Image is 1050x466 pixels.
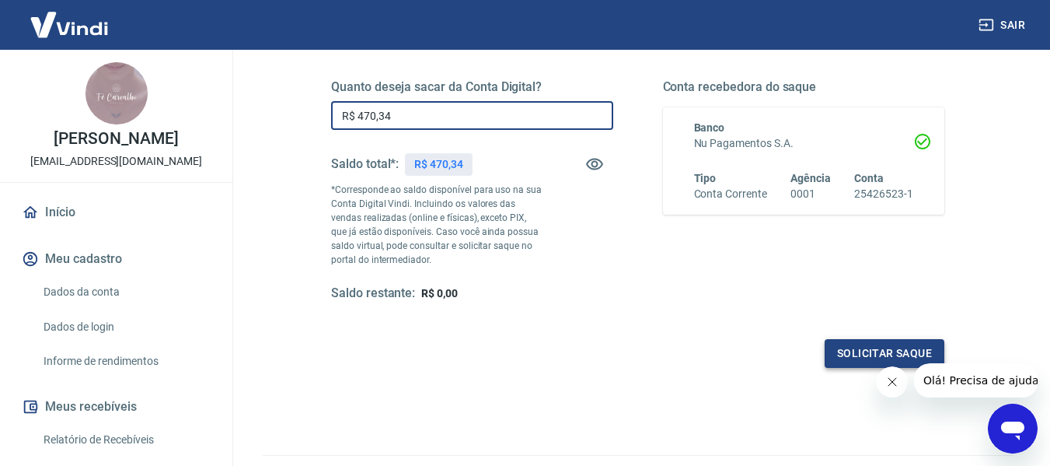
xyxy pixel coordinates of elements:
iframe: Fechar mensagem [877,366,908,398]
a: Informe de rendimentos [37,345,214,377]
iframe: Botão para abrir a janela de mensagens [988,404,1038,454]
a: Dados de login [37,311,214,343]
img: 1b4bea94-c120-4b4c-8eec-bcd978d9010d.jpeg [85,62,148,124]
p: R$ 470,34 [414,156,463,173]
span: Agência [790,172,831,184]
a: Dados da conta [37,276,214,308]
span: Banco [694,121,725,134]
span: Tipo [694,172,717,184]
span: Olá! Precisa de ajuda? [9,11,131,23]
p: [EMAIL_ADDRESS][DOMAIN_NAME] [30,153,202,170]
button: Meu cadastro [19,242,214,276]
a: Relatório de Recebíveis [37,424,214,456]
h6: Nu Pagamentos S.A. [694,135,914,152]
a: Início [19,195,214,229]
p: [PERSON_NAME] [54,131,178,147]
p: *Corresponde ao saldo disponível para uso na sua Conta Digital Vindi. Incluindo os valores das ve... [331,183,542,267]
h5: Saldo restante: [331,286,415,302]
button: Solicitar saque [825,339,944,368]
button: Meus recebíveis [19,390,214,424]
span: R$ 0,00 [421,287,458,300]
h5: Quanto deseja sacar da Conta Digital? [331,79,613,95]
h6: 25426523-1 [854,186,913,202]
h6: 0001 [790,186,831,202]
span: Conta [854,172,884,184]
h6: Conta Corrente [694,186,767,202]
img: Vindi [19,1,120,48]
button: Sair [975,11,1031,40]
h5: Saldo total*: [331,156,399,172]
h5: Conta recebedora do saque [663,79,945,95]
iframe: Mensagem da empresa [914,363,1038,398]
